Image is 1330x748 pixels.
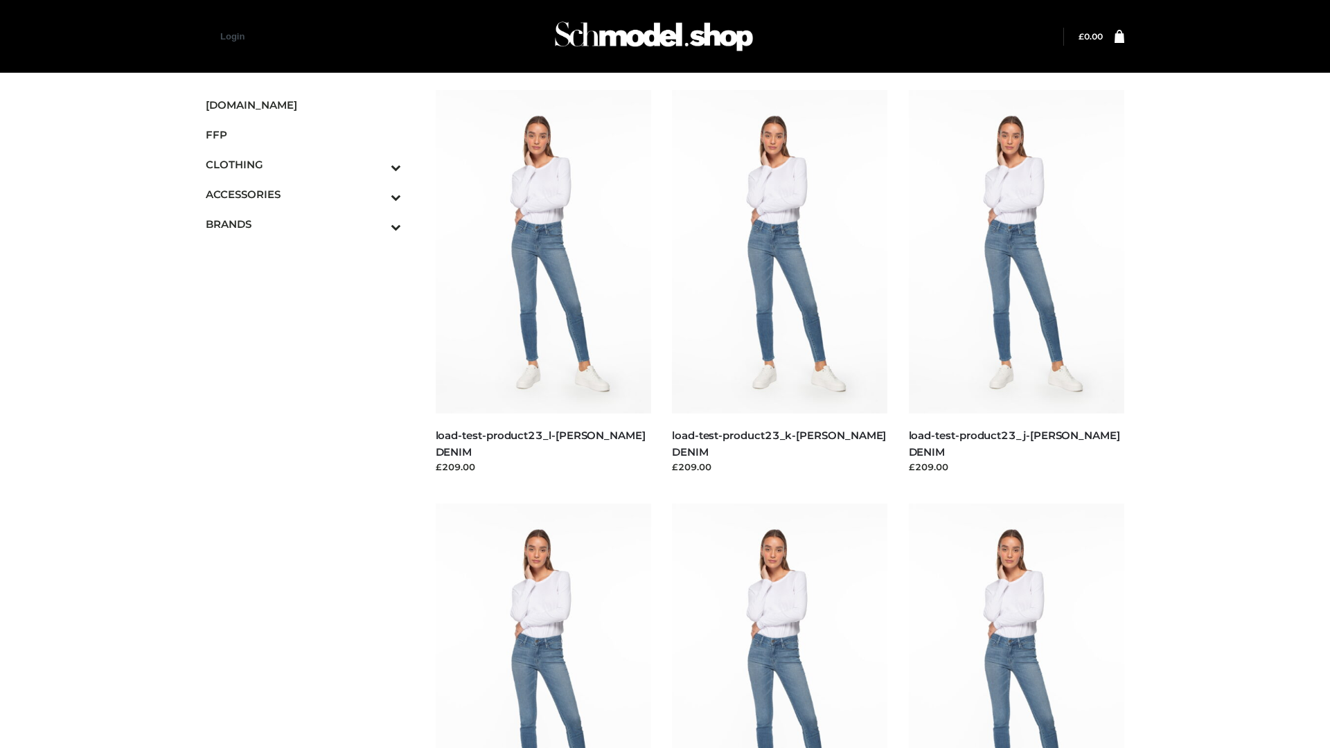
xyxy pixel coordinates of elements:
div: £209.00 [672,460,888,474]
a: [DOMAIN_NAME] [206,90,401,120]
div: £209.00 [436,460,652,474]
span: ACCESSORIES [206,186,401,202]
a: FFP [206,120,401,150]
span: CLOTHING [206,157,401,172]
a: load-test-product23_j-[PERSON_NAME] DENIM [909,429,1120,458]
button: Toggle Submenu [353,209,401,239]
a: load-test-product23_k-[PERSON_NAME] DENIM [672,429,886,458]
a: ACCESSORIESToggle Submenu [206,179,401,209]
button: Toggle Submenu [353,150,401,179]
span: [DOMAIN_NAME] [206,97,401,113]
button: Toggle Submenu [353,179,401,209]
a: CLOTHINGToggle Submenu [206,150,401,179]
img: Schmodel Admin 964 [550,9,758,64]
a: BRANDSToggle Submenu [206,209,401,239]
span: FFP [206,127,401,143]
bdi: 0.00 [1079,31,1103,42]
span: BRANDS [206,216,401,232]
a: load-test-product23_l-[PERSON_NAME] DENIM [436,429,646,458]
a: £0.00 [1079,31,1103,42]
div: £209.00 [909,460,1125,474]
a: Login [220,31,245,42]
span: £ [1079,31,1084,42]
